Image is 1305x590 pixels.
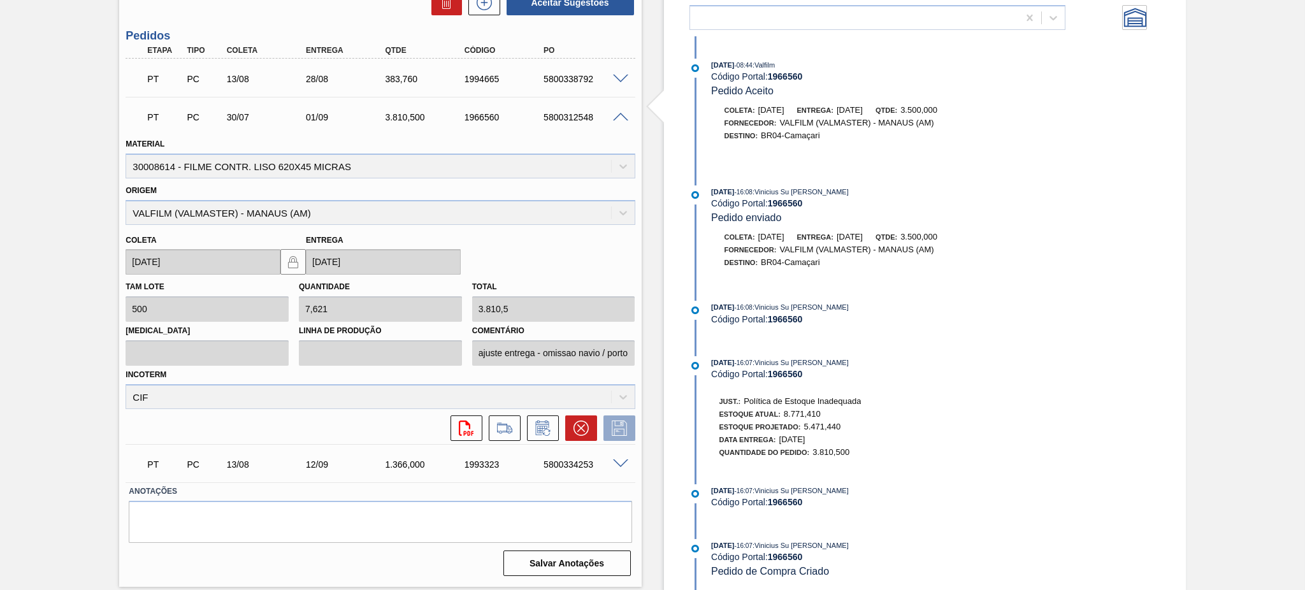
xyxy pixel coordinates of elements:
div: Código Portal: [711,314,1014,324]
span: BR04-Camaçari [761,131,819,140]
div: 5800338792 [540,74,630,84]
strong: 1966560 [768,71,803,82]
span: Política de Estoque Inadequada [744,396,861,406]
span: [DATE] [779,435,805,444]
img: locked [285,254,301,270]
span: Pedido de Compra Criado [711,566,829,577]
strong: 1966560 [768,198,803,208]
label: Tam lote [126,282,164,291]
label: Anotações [129,482,631,501]
button: Salvar Anotações [503,550,631,576]
div: 12/09/2025 [303,459,392,470]
label: Incoterm [126,370,166,379]
span: 3.810,500 [812,447,849,457]
span: Destino: [725,259,758,266]
div: Pedido de Compra [184,74,225,84]
button: locked [280,249,306,275]
img: atual [691,545,699,552]
div: Pedido de Compra [184,112,225,122]
div: Código [461,46,551,55]
span: Data Entrega: [719,436,776,443]
span: - 16:07 [735,487,753,494]
div: Pedido de Compra [184,459,225,470]
div: 5800334253 [540,459,630,470]
div: Salvar Pedido [597,415,635,441]
label: Coleta [126,236,156,245]
div: Pedido em Trânsito [144,65,185,93]
span: Destino: [725,132,758,140]
span: Qtde: [876,106,897,114]
span: Quantidade do Pedido: [719,449,810,456]
div: Qtde [382,46,471,55]
span: - 16:07 [735,359,753,366]
span: [DATE] [837,232,863,241]
span: [DATE] [758,105,784,115]
div: Código Portal: [711,552,1014,562]
div: Tipo [184,46,225,55]
span: 8.771,410 [784,409,821,419]
span: Fornecedor: [725,119,777,127]
div: Código Portal: [711,497,1014,507]
label: [MEDICAL_DATA] [126,322,289,340]
span: : Vinicius Su [PERSON_NAME] [753,188,849,196]
div: 5800312548 [540,112,630,122]
div: 30/07/2025 [224,112,313,122]
span: Coleta: [725,106,755,114]
span: Qtde: [876,233,897,241]
span: : Vinicius Su [PERSON_NAME] [753,359,849,366]
div: 01/09/2025 [303,112,392,122]
span: : Vinicius Su [PERSON_NAME] [753,542,849,549]
span: Estoque Atual: [719,410,781,418]
span: 3.500,000 [900,105,937,115]
span: Entrega: [797,106,833,114]
img: atual [691,490,699,498]
span: VALFILM (VALMASTER) - MANAUS (AM) [779,118,934,127]
input: dd/mm/yyyy [306,249,461,275]
span: : Vinicius Su [PERSON_NAME] [753,487,849,494]
span: Just.: [719,398,741,405]
div: 1966560 [461,112,551,122]
div: 13/08/2025 [224,459,313,470]
span: [DATE] [758,232,784,241]
span: 5.471,440 [804,422,840,431]
span: VALFILM (VALMASTER) - MANAUS (AM) [779,245,934,254]
div: 1.366,000 [382,459,471,470]
div: 28/08/2025 [303,74,392,84]
strong: 1966560 [768,369,803,379]
span: Coleta: [725,233,755,241]
div: Entrega [303,46,392,55]
img: atual [691,306,699,314]
span: Entrega: [797,233,833,241]
label: Entrega [306,236,343,245]
input: dd/mm/yyyy [126,249,280,275]
h3: Pedidos [126,29,635,43]
img: atual [691,64,699,72]
strong: 1966560 [768,497,803,507]
strong: 1966560 [768,552,803,562]
span: - 16:08 [735,304,753,311]
div: 1993323 [461,459,551,470]
div: 13/08/2025 [224,74,313,84]
div: 383,760 [382,74,471,84]
img: atual [691,191,699,199]
div: Ir para Composição de Carga [482,415,521,441]
span: : Vinicius Su [PERSON_NAME] [753,303,849,311]
div: Abrir arquivo PDF [444,415,482,441]
div: Informar alteração no pedido [521,415,559,441]
label: Material [126,140,164,148]
div: Pedido em Trânsito [144,450,185,478]
span: [DATE] [711,188,734,196]
div: PO [540,46,630,55]
div: 3.810,500 [382,112,471,122]
div: Etapa [144,46,185,55]
label: Linha de Produção [299,322,462,340]
span: Estoque Projetado: [719,423,801,431]
span: Pedido enviado [711,212,781,223]
strong: 1966560 [768,314,803,324]
img: atual [691,362,699,370]
span: - 16:07 [735,542,753,549]
span: Fornecedor: [725,246,777,254]
label: Total [472,282,497,291]
span: : Valfilm [753,61,775,69]
label: Origem [126,186,157,195]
